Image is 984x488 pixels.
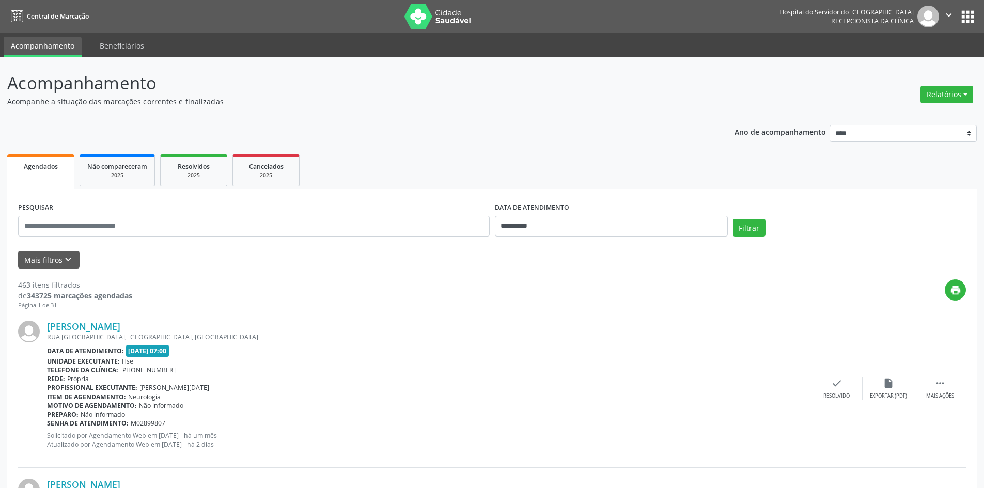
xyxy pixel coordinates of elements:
img: img [18,321,40,342]
span: M02899807 [131,419,165,428]
div: Hospital do Servidor do [GEOGRAPHIC_DATA] [779,8,914,17]
button:  [939,6,959,27]
span: Própria [67,374,89,383]
span: Neurologia [128,392,161,401]
div: 2025 [168,171,220,179]
label: DATA DE ATENDIMENTO [495,200,569,216]
span: Recepcionista da clínica [831,17,914,25]
div: Exportar (PDF) [870,392,907,400]
button: print [945,279,966,301]
p: Acompanhe a situação das marcações correntes e finalizadas [7,96,686,107]
b: Profissional executante: [47,383,137,392]
b: Item de agendamento: [47,392,126,401]
b: Telefone da clínica: [47,366,118,374]
span: Não informado [81,410,125,419]
b: Unidade executante: [47,357,120,366]
div: 2025 [240,171,292,179]
span: Não compareceram [87,162,147,171]
div: de [18,290,132,301]
b: Data de atendimento: [47,347,124,355]
a: Beneficiários [92,37,151,55]
span: Não informado [139,401,183,410]
a: Acompanhamento [4,37,82,57]
a: Central de Marcação [7,8,89,25]
div: Mais ações [926,392,954,400]
span: Hse [122,357,133,366]
div: RUA [GEOGRAPHIC_DATA], [GEOGRAPHIC_DATA], [GEOGRAPHIC_DATA] [47,333,811,341]
i: insert_drive_file [883,377,894,389]
b: Senha de atendimento: [47,419,129,428]
span: [PERSON_NAME][DATE] [139,383,209,392]
b: Preparo: [47,410,79,419]
b: Motivo de agendamento: [47,401,137,410]
i: print [950,285,961,296]
button: apps [959,8,977,26]
div: Resolvido [823,392,850,400]
span: Agendados [24,162,58,171]
span: Cancelados [249,162,284,171]
img: img [917,6,939,27]
div: Página 1 de 31 [18,301,132,310]
span: Resolvidos [178,162,210,171]
i:  [943,9,955,21]
p: Acompanhamento [7,70,686,96]
a: [PERSON_NAME] [47,321,120,332]
p: Ano de acompanhamento [735,125,826,138]
p: Solicitado por Agendamento Web em [DATE] - há um mês Atualizado por Agendamento Web em [DATE] - h... [47,431,811,449]
div: 2025 [87,171,147,179]
span: [DATE] 07:00 [126,345,169,357]
label: PESQUISAR [18,200,53,216]
div: 463 itens filtrados [18,279,132,290]
button: Filtrar [733,219,766,237]
i: keyboard_arrow_down [63,254,74,265]
span: [PHONE_NUMBER] [120,366,176,374]
button: Relatórios [920,86,973,103]
i:  [934,377,946,389]
i: check [831,377,842,389]
b: Rede: [47,374,65,383]
span: Central de Marcação [27,12,89,21]
strong: 343725 marcações agendadas [27,291,132,301]
button: Mais filtroskeyboard_arrow_down [18,251,80,269]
